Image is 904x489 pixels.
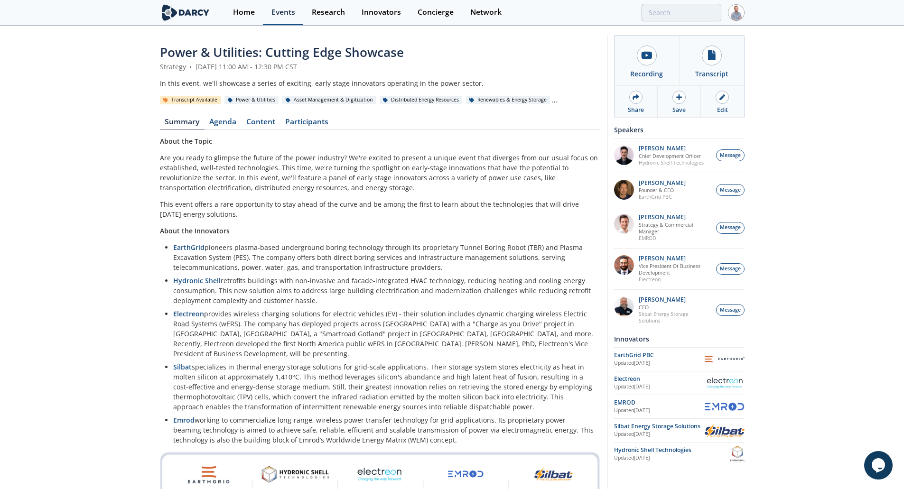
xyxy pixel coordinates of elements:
[362,9,401,16] div: Innovators
[614,422,705,431] div: Silbat Energy Storage Solutions
[614,375,705,383] div: Electreon
[614,351,745,368] a: EarthGrid PBC Updated[DATE] EarthGrid PBC
[701,86,744,118] a: Edit
[639,263,711,276] p: Vice President Of Business Development
[160,78,600,88] div: In this event, we'll showcase a series of exciting, early stage innovators operating in the power...
[242,118,280,129] a: Content
[614,180,634,200] img: 2Tkh0MKIReWYiiwinLNS
[160,62,600,72] div: Strategy [DATE] 11:00 AM - 12:30 PM CST
[280,118,334,129] a: Participants
[614,446,745,462] a: Hydronic Shell Technologies Updated[DATE] Hydronic Shell Technologies
[160,44,404,61] span: Power & Utilities: Cutting Edge Showcase
[720,224,741,231] span: Message
[614,296,634,316] img: 3f5335fe-cc39-4337-8024-b538d2bb3e23
[630,69,663,79] div: Recording
[614,446,730,454] div: Hydronic Shell Technologies
[639,296,711,303] p: [PERSON_NAME]
[614,214,634,234] img: 9d871f6c-3aab-4059-9ddf-5eb2eed2f455
[720,306,741,314] span: Message
[705,356,745,362] img: EarthGrid PBC
[173,415,195,424] a: Emrod
[470,9,502,16] div: Network
[614,360,705,367] div: Updated [DATE]
[639,304,711,311] p: CEO
[639,221,711,235] p: Strategy & Commercial Manager
[205,118,242,129] a: Agenda
[614,145,634,165] img: e9dc611b-85f2-4707-8e50-0e0aceb64cc5
[233,9,255,16] div: Home
[642,4,721,21] input: Advanced Search
[160,96,221,104] div: Transcript Available
[720,186,741,194] span: Message
[864,451,895,480] iframe: chat widget
[716,149,745,161] button: Message
[614,255,634,275] img: ca62fdda-cf79-4634-84ca-642446b667d2
[716,263,745,275] button: Message
[173,276,221,285] a: Hydronic Shell
[614,121,745,138] div: Speakers
[173,243,205,252] a: EarthGrid
[271,9,295,16] div: Events
[160,118,205,129] a: Summary
[705,403,745,411] img: EMROD
[728,4,745,21] img: Profile
[380,96,463,104] div: Distributed Energy Resources
[160,199,600,219] p: This event offers a rare opportunity to stay ahead of the curve and be among the first to learn a...
[224,96,279,104] div: Power & Utilities
[720,265,741,273] span: Message
[639,145,704,152] p: [PERSON_NAME]
[173,362,192,371] a: Silbat
[173,242,594,272] p: pioneers plasma-based underground boring technology through its proprietary Tunnel Boring Robot (...
[614,407,705,415] div: Updated [DATE]
[614,375,745,391] a: Electreon Updated[DATE] Electreon
[730,446,745,462] img: Hydronic Shell Technologies
[639,235,711,241] p: EMROD
[639,194,686,200] p: EarthGrid PBC
[720,152,741,159] span: Message
[418,9,454,16] div: Concierge
[614,351,705,360] div: EarthGrid PBC
[639,311,711,324] p: Silbat Energy Storage Solutions
[639,159,704,166] p: Hydronic Shell Technologies
[614,454,730,462] div: Updated [DATE]
[679,36,744,85] a: Transcript
[716,184,745,196] button: Message
[716,304,745,316] button: Message
[705,377,745,389] img: Electreon
[639,153,704,159] p: Chief Development Officer
[173,415,594,445] p: working to commercialize long-range, wireless power transfer technology for grid applications. It...
[160,137,212,146] strong: About the Topic
[282,96,376,104] div: Asset Management & Digitization
[705,424,745,437] img: Silbat Energy Storage Solutions
[628,106,644,114] div: Share
[614,383,705,391] div: Updated [DATE]
[173,309,594,359] p: provides wireless charging solutions for electric vehicles (EV) - their solution includes dynamic...
[639,214,711,221] p: [PERSON_NAME]
[614,422,745,439] a: Silbat Energy Storage Solutions Updated[DATE] Silbat Energy Storage Solutions
[160,153,600,193] p: Are you ready to glimpse the future of the power industry? We're excited to present a unique even...
[695,69,728,79] div: Transcript
[639,187,686,194] p: Founder & CEO
[160,226,230,235] strong: About the Innovators
[188,62,194,71] span: •
[173,362,594,412] p: specializes in thermal energy storage solutions for grid-scale applications. Their storage system...
[614,398,745,415] a: EMROD Updated[DATE] EMROD
[614,331,745,347] div: Innovators
[639,180,686,186] p: [PERSON_NAME]
[672,106,686,114] div: Save
[614,398,705,407] div: EMROD
[173,309,204,318] a: Electreon
[615,36,680,85] a: Recording
[312,9,345,16] div: Research
[717,106,728,114] div: Edit
[639,255,711,262] p: [PERSON_NAME]
[716,222,745,234] button: Message
[160,4,212,21] img: logo-wide.svg
[173,276,594,305] p: retrofits buildings with non-invasive and facade-integrated HVAC technology, reducing heating and...
[614,431,705,438] div: Updated [DATE]
[466,96,550,104] div: Renewables & Energy Storage
[639,276,711,283] p: Electreon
